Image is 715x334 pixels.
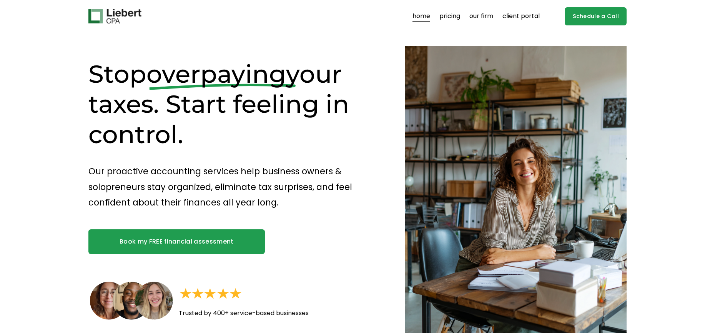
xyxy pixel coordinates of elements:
a: our firm [469,10,493,22]
span: overpaying [146,59,286,89]
a: pricing [439,10,460,22]
a: home [412,10,430,22]
img: Liebert CPA [88,9,141,23]
h1: Stop your taxes. Start feeling in control. [88,59,378,150]
p: Trusted by 400+ service-based businesses [179,308,355,319]
a: client portal [502,10,540,22]
p: Our proactive accounting services help business owners & solopreneurs stay organized, eliminate t... [88,164,378,210]
a: Schedule a Call [565,7,627,25]
a: Book my FREE financial assessment [88,229,265,254]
